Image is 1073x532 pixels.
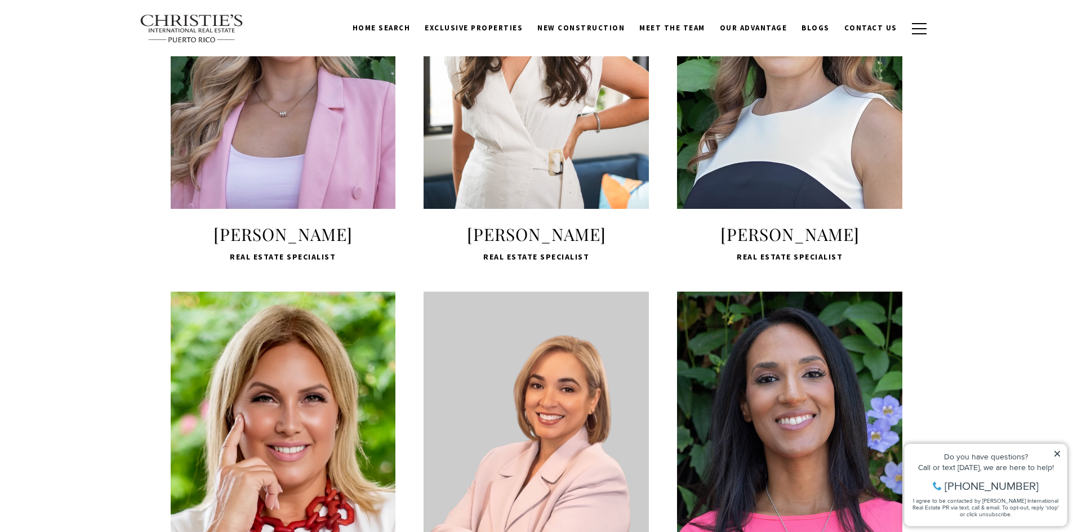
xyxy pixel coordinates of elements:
span: Real Estate Specialist [171,250,396,263]
div: Do you have questions? [12,25,163,33]
span: Real Estate Specialist [677,250,902,263]
img: Christie's International Real Estate text transparent background [140,14,244,43]
span: [PERSON_NAME] [677,223,902,245]
span: Contact Us [844,23,897,33]
span: I agree to be contacted by [PERSON_NAME] International Real Estate PR via text, call & email. To ... [14,69,161,91]
a: Our Advantage [713,17,795,39]
a: Blogs [794,17,837,39]
span: [PHONE_NUMBER] [46,53,140,64]
div: Call or text [DATE], we are here to help! [12,36,163,44]
span: New Construction [537,23,625,33]
span: Exclusive Properties [425,23,523,33]
span: Real Estate Specialist [424,250,649,263]
a: Meet the Team [632,17,713,39]
span: Our Advantage [720,23,787,33]
span: Blogs [802,23,830,33]
span: [PERSON_NAME] [424,223,649,245]
span: [PERSON_NAME] [171,223,396,245]
a: Contact Us [837,17,905,39]
a: Exclusive Properties [417,17,530,39]
button: button [905,12,934,45]
a: Home Search [345,17,418,39]
a: New Construction [530,17,632,39]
